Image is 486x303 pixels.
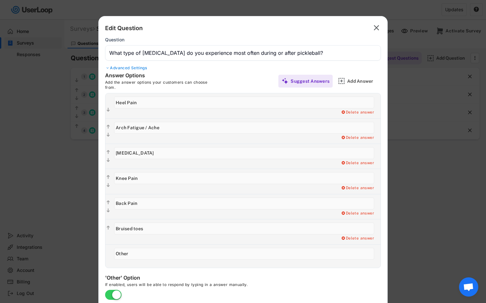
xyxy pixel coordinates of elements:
div: Open chat [459,277,478,297]
div: Add the answer options your customers can choose from. [105,80,218,90]
div: Delete answer [341,110,374,115]
button:  [105,174,111,181]
div: Delete answer [341,161,374,166]
text:  [107,208,110,213]
text:  [107,124,110,130]
text:  [107,107,110,113]
div: Delete answer [341,135,374,140]
button:  [372,23,381,33]
div: Answer Options [105,72,202,80]
text:  [107,183,110,188]
input: Heel Pain [114,97,374,108]
input: Back Pain [114,198,374,209]
text:  [374,23,379,32]
button:  [105,207,111,214]
button:  [105,157,111,164]
button:  [105,107,111,113]
div: Delete answer [341,211,374,216]
text:  [107,225,110,231]
img: MagicMajor%20%28Purple%29.svg [282,78,288,84]
div: Advanced Settings [105,65,381,71]
text:  [107,149,110,155]
input: Knee Pain [114,172,374,184]
input: Bruised toes [114,223,374,234]
div: 'Other' Option [105,274,234,282]
button:  [105,149,111,156]
input: Type your question here... [105,45,381,61]
div: Suggest Answers [291,78,329,84]
input: Arch Fatigue / Ache [114,122,374,134]
text:  [107,132,110,138]
div: Add Answer [347,78,379,84]
input: Plantar Fasciitis [114,147,374,159]
button:  [105,199,111,206]
button:  [105,182,111,189]
text:  [107,157,110,163]
button:  [105,132,111,138]
text:  [107,200,110,205]
div: If enabled, users will be able to respond by typing in a answer manually. [105,282,298,290]
img: AddMajor.svg [338,78,345,84]
div: Delete answer [341,186,374,191]
div: Question [105,37,124,43]
text:  [107,175,110,180]
div: Delete answer [341,236,374,241]
button:  [105,124,111,130]
div: Edit Question [105,24,143,32]
input: Other [114,248,374,260]
button:  [105,225,111,231]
